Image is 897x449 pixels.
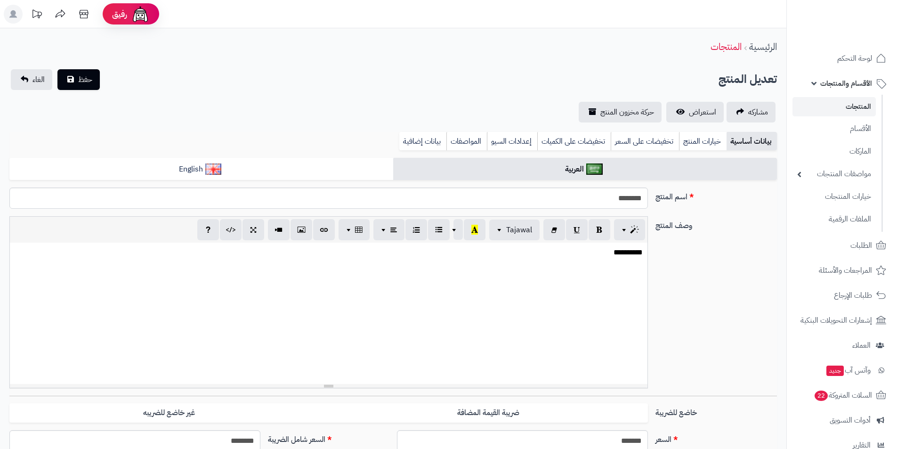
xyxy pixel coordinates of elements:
[9,158,393,181] a: English
[205,163,222,175] img: English
[32,74,45,85] span: الغاء
[837,52,872,65] span: لوحة التحكم
[9,403,329,423] label: غير خاضع للضريبه
[727,102,776,122] a: مشاركه
[792,141,876,162] a: الماركات
[792,384,891,407] a: السلات المتروكة22
[666,102,724,122] a: استعراض
[792,47,891,70] a: لوحة التحكم
[652,403,781,418] label: خاضع للضريبة
[792,187,876,207] a: خيارات المنتجات
[727,132,777,151] a: بيانات أساسية
[792,97,876,116] a: المنتجات
[489,220,540,240] button: Tajawal
[399,132,446,151] a: بيانات إضافية
[652,216,781,231] label: وصف المنتج
[611,132,679,151] a: تخفيضات على السعر
[652,430,781,445] label: السعر
[834,289,872,302] span: طلبات الإرجاع
[826,366,844,376] span: جديد
[792,164,876,184] a: مواصفات المنتجات
[689,106,716,118] span: استعراض
[487,132,537,151] a: إعدادات السيو
[506,224,532,236] span: Tajawal
[393,158,777,181] a: العربية
[820,77,872,90] span: الأقسام والمنتجات
[264,430,393,445] label: السعر شامل الضريبة
[600,106,654,118] span: حركة مخزون المنتج
[329,403,648,423] label: ضريبة القيمة المضافة
[819,264,872,277] span: المراجعات والأسئلة
[446,132,487,151] a: المواصفات
[711,40,742,54] a: المنتجات
[814,389,872,402] span: السلات المتروكة
[792,119,876,139] a: الأقسام
[25,5,48,26] a: تحديثات المنصة
[852,339,871,352] span: العملاء
[833,22,888,41] img: logo-2.png
[830,414,871,427] span: أدوات التسويق
[78,74,92,85] span: حفظ
[579,102,662,122] a: حركة مخزون المنتج
[57,69,100,90] button: حفظ
[131,5,150,24] img: ai-face.png
[719,70,777,89] h2: تعديل المنتج
[792,309,891,332] a: إشعارات التحويلات البنكية
[792,209,876,229] a: الملفات الرقمية
[815,390,828,401] span: 22
[748,106,768,118] span: مشاركه
[792,284,891,307] a: طلبات الإرجاع
[749,40,777,54] a: الرئيسية
[792,359,891,382] a: وآتس آبجديد
[586,163,603,175] img: العربية
[792,259,891,282] a: المراجعات والأسئلة
[652,188,781,203] label: اسم المنتج
[792,334,891,357] a: العملاء
[11,69,52,90] a: الغاء
[679,132,727,151] a: خيارات المنتج
[800,314,872,327] span: إشعارات التحويلات البنكية
[850,239,872,252] span: الطلبات
[537,132,611,151] a: تخفيضات على الكميات
[792,234,891,257] a: الطلبات
[792,409,891,432] a: أدوات التسويق
[825,364,871,377] span: وآتس آب
[112,8,127,20] span: رفيق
